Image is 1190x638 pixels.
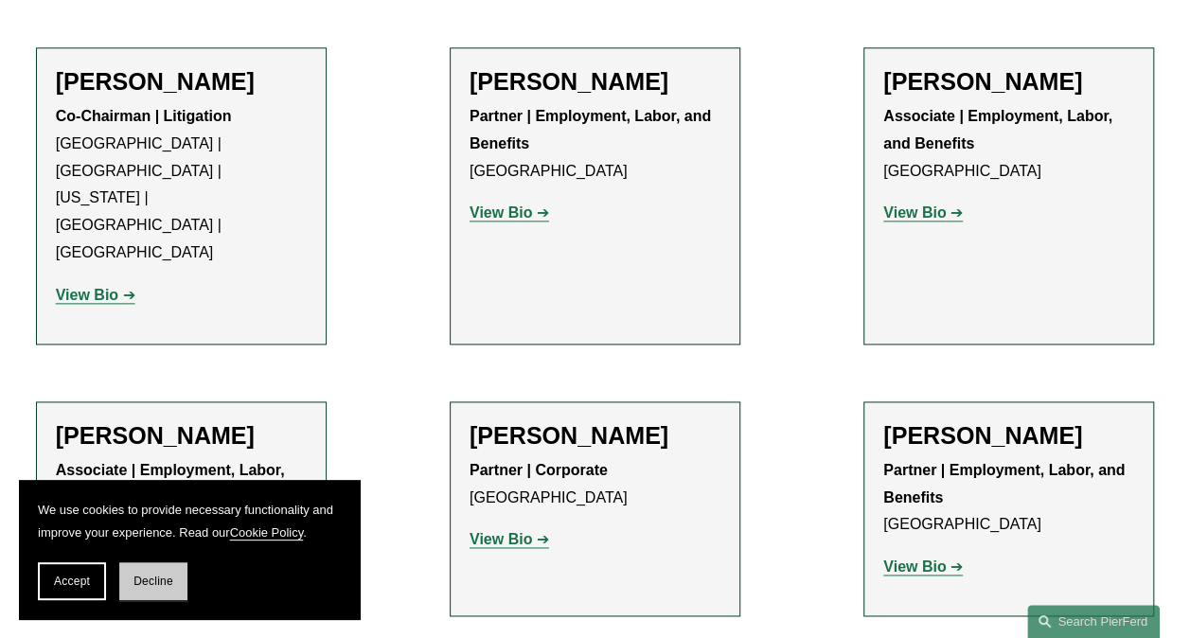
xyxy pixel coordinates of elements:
[56,67,307,96] h2: [PERSON_NAME]
[230,525,304,540] a: Cookie Policy
[56,462,289,505] strong: Associate | Employment, Labor, and Benefits
[470,204,549,221] a: View Bio
[470,531,532,547] strong: View Bio
[56,287,135,303] a: View Bio
[470,421,720,450] h2: [PERSON_NAME]
[54,575,90,588] span: Accept
[19,480,360,619] section: Cookie banner
[56,421,307,450] h2: [PERSON_NAME]
[119,562,187,600] button: Decline
[883,108,1116,151] strong: Associate | Employment, Labor, and Benefits
[883,457,1134,539] p: [GEOGRAPHIC_DATA]
[470,462,608,478] strong: Partner | Corporate
[470,108,716,151] strong: Partner | Employment, Labor, and Benefits
[883,67,1134,96] h2: [PERSON_NAME]
[56,108,232,124] strong: Co-Chairman | Litigation
[470,457,720,512] p: [GEOGRAPHIC_DATA]
[883,204,946,221] strong: View Bio
[883,558,963,575] a: View Bio
[38,499,341,543] p: We use cookies to provide necessary functionality and improve your experience. Read our .
[470,67,720,96] h2: [PERSON_NAME]
[133,575,173,588] span: Decline
[1027,605,1160,638] a: Search this site
[470,531,549,547] a: View Bio
[470,103,720,185] p: [GEOGRAPHIC_DATA]
[470,204,532,221] strong: View Bio
[38,562,106,600] button: Accept
[56,103,307,267] p: [GEOGRAPHIC_DATA] | [GEOGRAPHIC_DATA] | [US_STATE] | [GEOGRAPHIC_DATA] | [GEOGRAPHIC_DATA]
[883,462,1129,505] strong: Partner | Employment, Labor, and Benefits
[883,103,1134,185] p: [GEOGRAPHIC_DATA]
[883,421,1134,450] h2: [PERSON_NAME]
[56,287,118,303] strong: View Bio
[883,558,946,575] strong: View Bio
[883,204,963,221] a: View Bio
[56,457,307,539] p: [GEOGRAPHIC_DATA]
